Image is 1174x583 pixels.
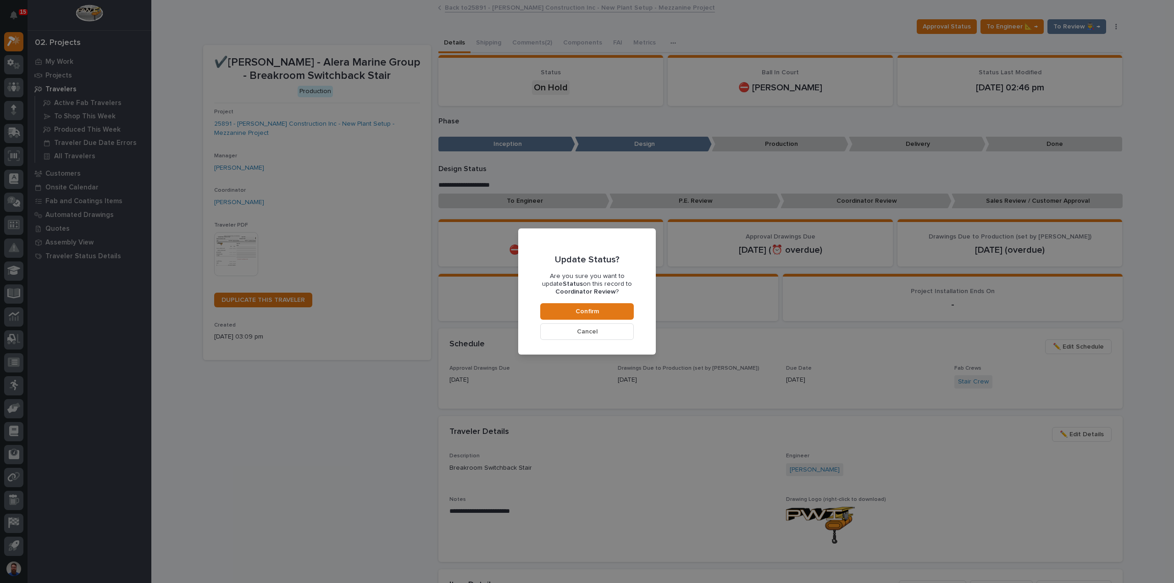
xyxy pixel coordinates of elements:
[540,323,634,340] button: Cancel
[576,307,599,316] span: Confirm
[577,328,598,336] span: Cancel
[563,281,583,287] b: Status
[540,272,634,295] p: Are you sure you want to update on this record to ?
[555,289,616,295] b: Coordinator Review
[540,303,634,320] button: Confirm
[555,254,620,265] p: Update Status?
